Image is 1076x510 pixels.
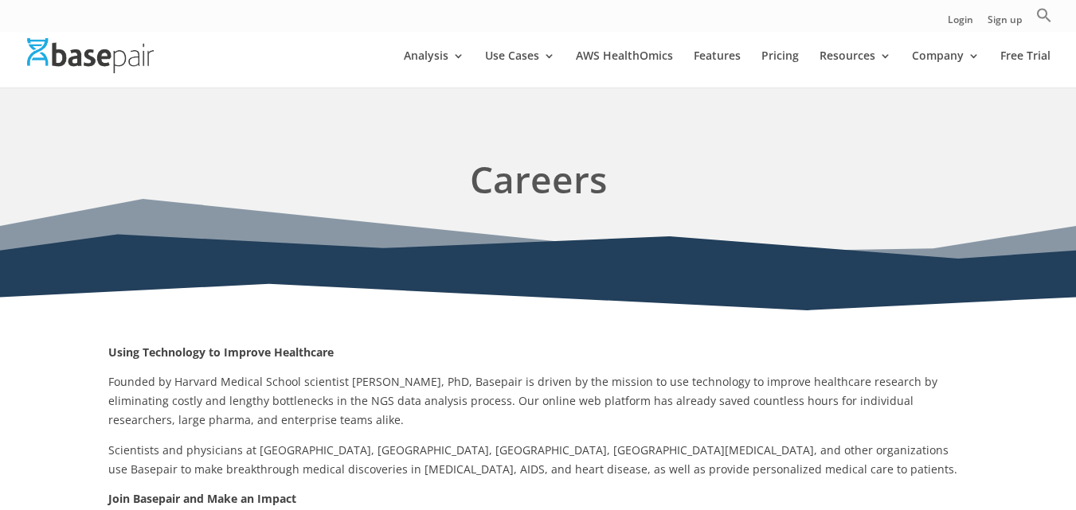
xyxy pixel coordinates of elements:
a: Features [694,50,741,88]
img: Basepair [27,38,154,72]
a: Pricing [761,50,799,88]
h1: Careers [108,153,968,214]
a: Company [912,50,980,88]
span: Founded by Harvard Medical School scientist [PERSON_NAME], PhD, Basepair is driven by the mission... [108,374,937,427]
strong: Using Technology to Improve Healthcare [108,345,334,360]
a: Analysis [404,50,464,88]
svg: Search [1036,7,1052,23]
a: Free Trial [1000,50,1051,88]
a: Use Cases [485,50,555,88]
a: Search Icon Link [1036,7,1052,32]
a: Login [948,15,973,32]
a: Sign up [988,15,1022,32]
a: Resources [820,50,891,88]
strong: Join Basepair and Make an Impact [108,491,296,506]
a: AWS HealthOmics [576,50,673,88]
span: Scientists and physicians at [GEOGRAPHIC_DATA], [GEOGRAPHIC_DATA], [GEOGRAPHIC_DATA], [GEOGRAPHIC... [108,442,957,477]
